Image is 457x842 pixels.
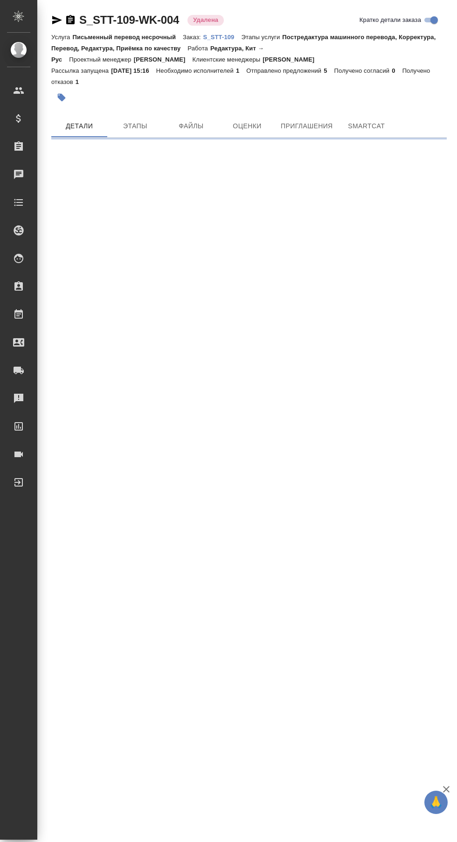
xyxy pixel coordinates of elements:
[203,34,241,41] p: S_STT-109
[57,120,102,132] span: Детали
[51,34,72,41] p: Услуга
[113,120,158,132] span: Этапы
[51,14,62,26] button: Скопировать ссылку для ЯМессенджера
[428,793,444,812] span: 🙏
[156,67,236,74] p: Необходимо исполнителей
[72,34,183,41] p: Письменный перевод несрочный
[69,56,133,63] p: Проектный менеджер
[344,120,389,132] span: SmartCat
[134,56,193,63] p: [PERSON_NAME]
[79,14,179,26] a: S_STT-109-WK-004
[111,67,156,74] p: [DATE] 15:16
[187,45,210,52] p: Работа
[334,67,392,74] p: Получено согласий
[65,14,76,26] button: Скопировать ссылку
[360,15,421,25] span: Кратко детали заказа
[324,67,334,74] p: 5
[392,67,402,74] p: 0
[263,56,321,63] p: [PERSON_NAME]
[51,67,111,74] p: Рассылка запущена
[76,78,86,85] p: 1
[193,56,263,63] p: Клиентские менеджеры
[183,34,203,41] p: Заказ:
[281,120,333,132] span: Приглашения
[193,15,218,25] p: Удалена
[242,34,283,41] p: Этапы услуги
[169,120,214,132] span: Файлы
[246,67,324,74] p: Отправлено предложений
[51,87,72,108] button: Добавить тэг
[203,33,241,41] a: S_STT-109
[236,67,246,74] p: 1
[424,791,448,814] button: 🙏
[225,120,270,132] span: Оценки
